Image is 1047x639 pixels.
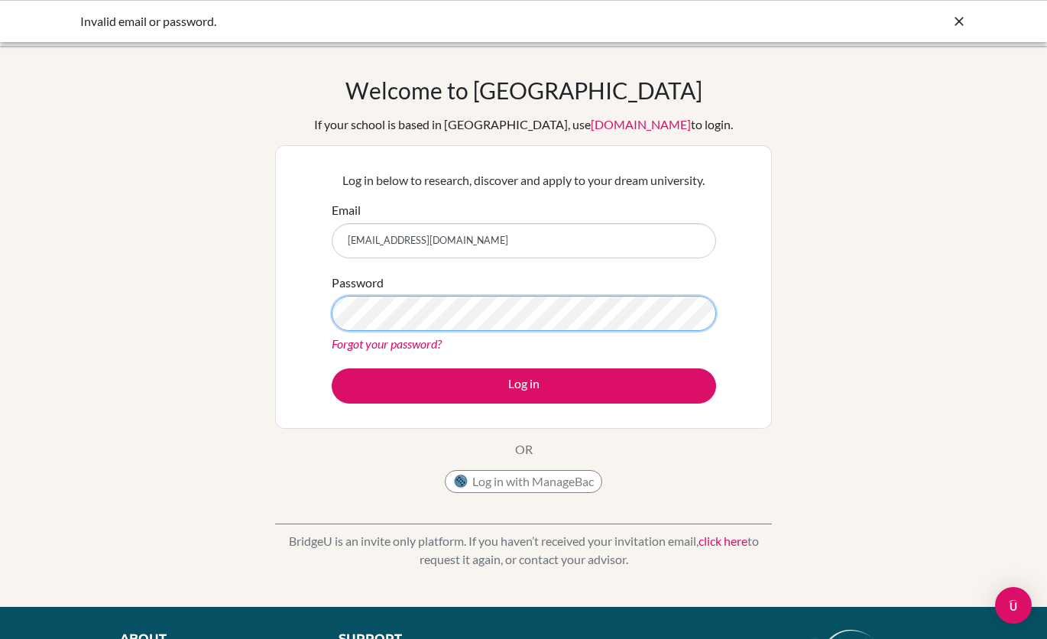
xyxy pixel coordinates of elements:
[995,587,1032,624] div: Open Intercom Messenger
[80,12,737,31] div: Invalid email or password.
[591,117,691,131] a: [DOMAIN_NAME]
[332,201,361,219] label: Email
[332,274,384,292] label: Password
[314,115,733,134] div: If your school is based in [GEOGRAPHIC_DATA], use to login.
[275,532,772,569] p: BridgeU is an invite only platform. If you haven’t received your invitation email, to request it ...
[332,368,716,404] button: Log in
[445,470,602,493] button: Log in with ManageBac
[332,171,716,190] p: Log in below to research, discover and apply to your dream university.
[332,336,442,351] a: Forgot your password?
[699,534,747,548] a: click here
[345,76,702,104] h1: Welcome to [GEOGRAPHIC_DATA]
[515,440,533,459] p: OR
